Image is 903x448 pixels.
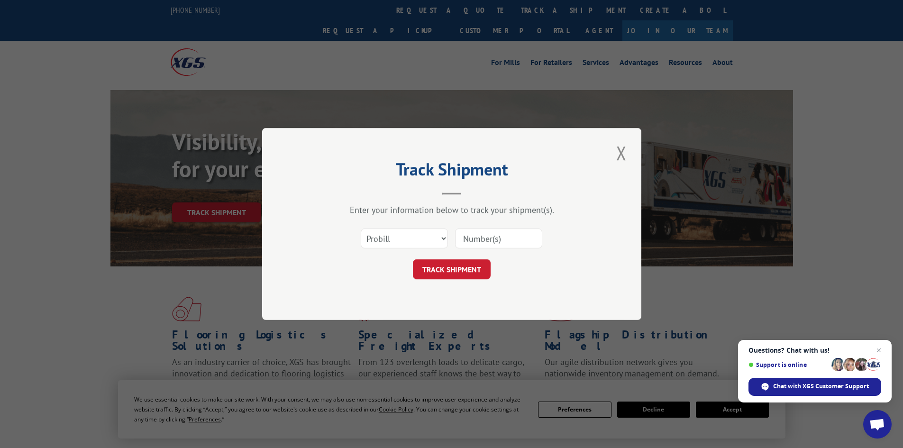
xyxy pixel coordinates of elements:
[773,382,869,391] span: Chat with XGS Customer Support
[310,204,594,215] div: Enter your information below to track your shipment(s).
[455,229,542,248] input: Number(s)
[613,140,629,166] button: Close modal
[748,361,828,368] span: Support is online
[863,410,892,439] a: Open chat
[310,163,594,181] h2: Track Shipment
[748,347,881,354] span: Questions? Chat with us!
[413,259,491,279] button: TRACK SHIPMENT
[748,378,881,396] span: Chat with XGS Customer Support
